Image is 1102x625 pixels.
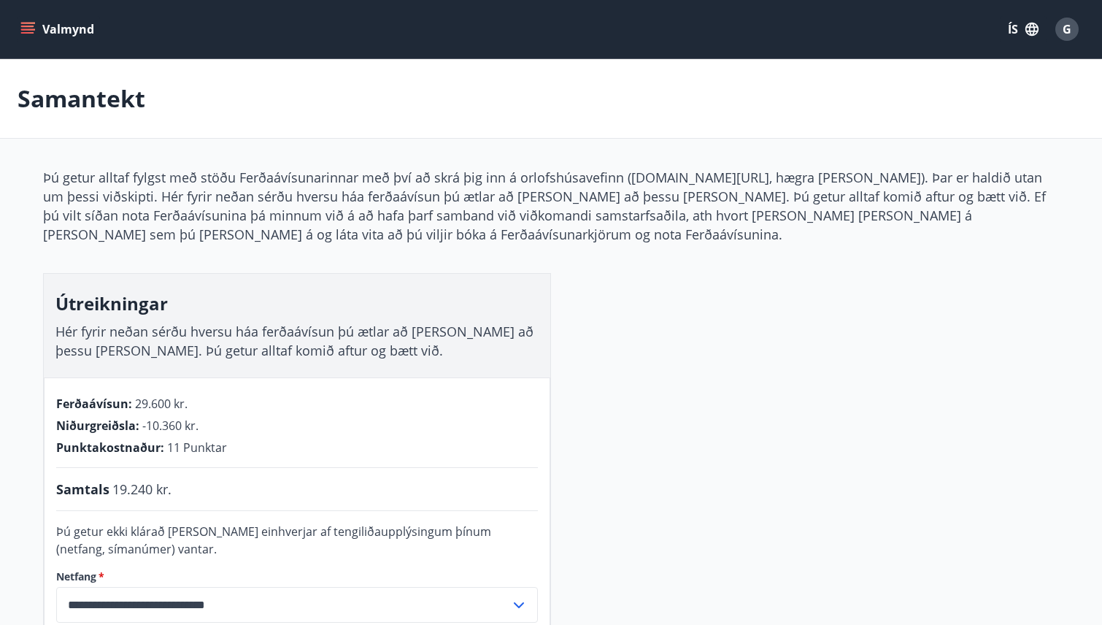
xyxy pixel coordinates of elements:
span: Niðurgreiðsla : [56,418,139,434]
p: Samantekt [18,83,145,115]
button: menu [18,16,100,42]
span: Samtals [56,480,109,499]
span: Þú getur ekki klárað [PERSON_NAME] einhverjar af tengiliðaupplýsingum þínum (netfang, símanúmer) ... [56,524,491,557]
label: Netfang [56,570,538,584]
span: Punktakostnaður : [56,440,164,456]
p: Þú getur alltaf fylgst með stöðu Ferðaávísunarinnar með því að skrá þig inn á orlofshúsavefinn ([... [43,168,1059,244]
span: G [1063,21,1071,37]
button: G [1049,12,1084,47]
span: -10.360 kr. [142,418,199,434]
span: 29.600 kr. [135,396,188,412]
span: 11 Punktar [167,440,227,456]
h3: Útreikningar [55,291,539,316]
span: 19.240 kr. [112,480,172,499]
button: ÍS [1000,16,1047,42]
span: Ferðaávísun : [56,396,132,412]
span: Hér fyrir neðan sérðu hversu háa ferðaávísun þú ætlar að [PERSON_NAME] að þessu [PERSON_NAME]. Þú... [55,323,533,359]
